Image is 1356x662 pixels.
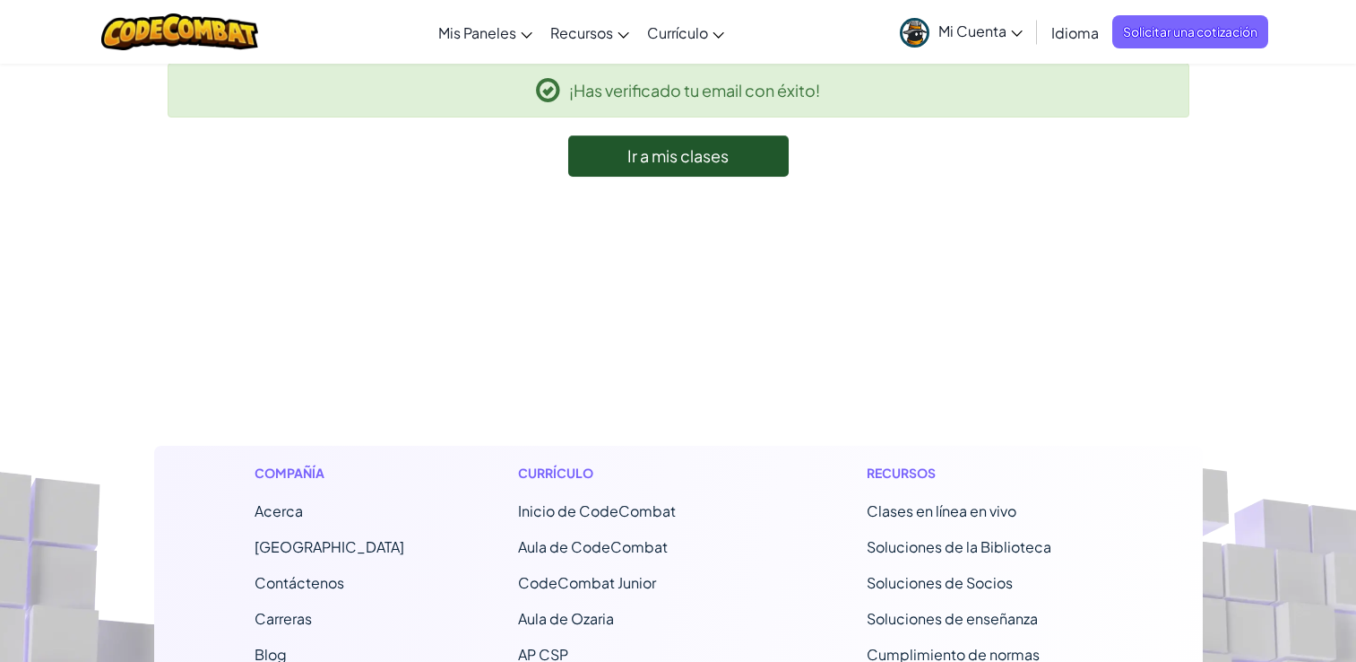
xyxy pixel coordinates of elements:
[647,23,708,42] span: Currículo
[255,501,303,520] a: Acerca
[101,13,258,50] img: CodeCombat logo
[255,609,312,628] a: Carreras
[569,77,820,103] span: ¡Has verificado tu email con éxito!
[518,537,668,556] a: Aula de CodeCombat
[438,23,516,42] span: Mis Paneles
[900,18,929,48] img: avatar
[627,145,729,166] span: Ir a mis clases
[867,501,1016,520] a: Clases en línea en vivo
[891,4,1032,60] a: Mi Cuenta
[518,573,656,592] a: CodeCombat Junior
[938,22,1023,40] span: Mi Cuenta
[1112,15,1268,48] a: Solicitar una cotización
[518,464,754,483] h1: Currículo
[518,501,676,520] font: Inicio de CodeCombat
[867,537,1051,556] a: Soluciones de la Biblioteca
[255,573,344,592] font: Contáctenos
[541,8,638,57] a: Recursos
[255,464,404,483] h1: Compañía
[1042,8,1108,57] a: Idioma
[568,135,789,177] a: Ir a mis clases
[867,573,1013,592] a: Soluciones de Socios
[867,609,1038,628] a: Soluciones de enseñanza
[867,464,1102,483] h1: Recursos
[638,8,733,57] a: Currículo
[429,8,541,57] a: Mis Paneles
[255,537,404,556] a: [GEOGRAPHIC_DATA]
[550,23,613,42] span: Recursos
[1051,23,1099,42] span: Idioma
[518,609,614,628] a: Aula de Ozaria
